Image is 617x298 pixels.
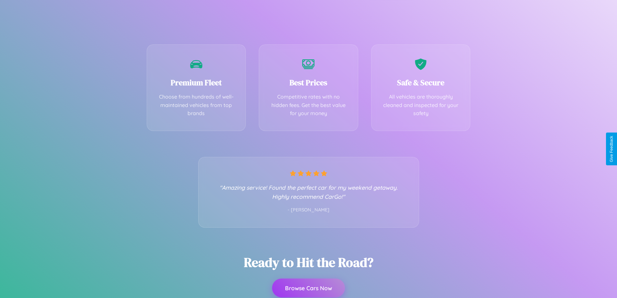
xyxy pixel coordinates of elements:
p: - [PERSON_NAME] [211,206,406,214]
h3: Best Prices [269,77,348,88]
p: Competitive rates with no hidden fees. Get the best value for your money [269,93,348,118]
div: Give Feedback [609,136,614,162]
button: Browse Cars Now [272,279,345,297]
p: All vehicles are thoroughly cleaned and inspected for your safety [381,93,461,118]
h3: Premium Fleet [157,77,236,88]
h3: Safe & Secure [381,77,461,88]
p: "Amazing service! Found the perfect car for my weekend getaway. Highly recommend CarGo!" [211,183,406,201]
p: Choose from hundreds of well-maintained vehicles from top brands [157,93,236,118]
h2: Ready to Hit the Road? [244,254,373,271]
